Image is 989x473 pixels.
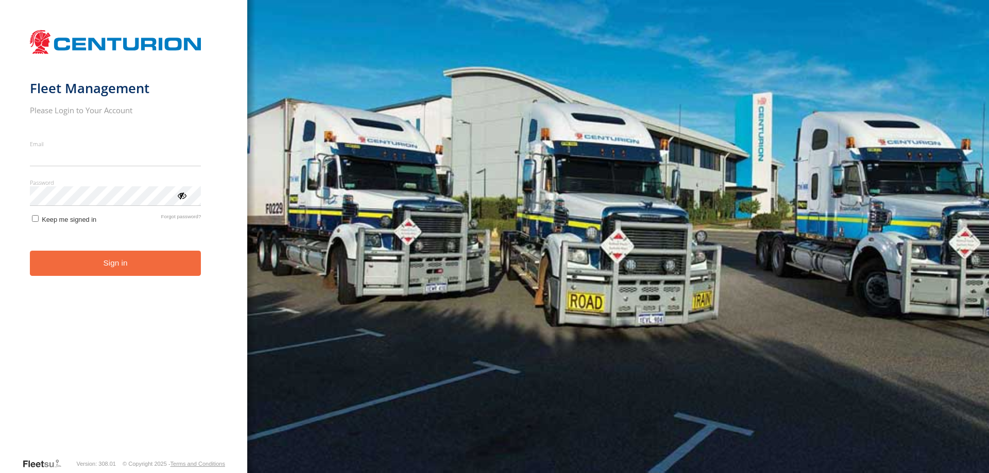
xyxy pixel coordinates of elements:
div: Version: 308.01 [77,461,116,467]
label: Email [30,140,201,148]
span: Keep me signed in [42,216,96,223]
a: Terms and Conditions [170,461,225,467]
h1: Fleet Management [30,80,201,97]
h2: Please Login to Your Account [30,105,201,115]
a: Visit our Website [22,459,70,469]
label: Password [30,179,201,186]
input: Keep me signed in [32,215,39,222]
form: main [30,25,218,458]
button: Sign in [30,251,201,276]
div: ViewPassword [176,190,186,200]
a: Forgot password? [161,214,201,223]
div: © Copyright 2025 - [123,461,225,467]
img: Centurion Transport [30,29,201,55]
